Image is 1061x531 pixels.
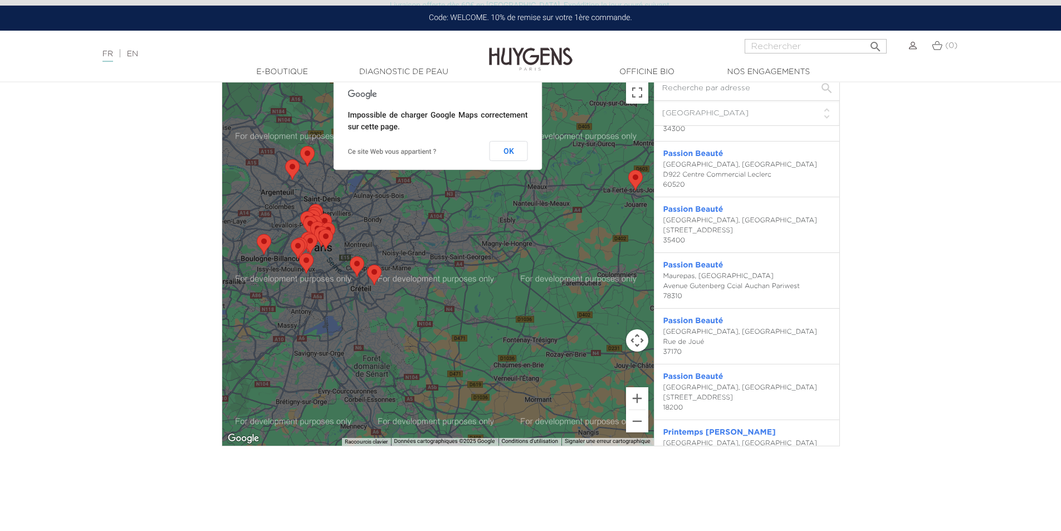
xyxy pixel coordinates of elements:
[866,36,886,51] button: 
[626,410,648,432] button: Zoom arrière
[303,233,317,254] div: Mademoiselle Bio
[502,439,558,445] a: Conditions d'utilisation (s'ouvre dans un nouvel onglet)
[626,329,648,352] button: Commandes de la caméra de la carte
[285,159,300,180] div: Passion Beauté
[314,226,329,247] div: Mademoiselle Bio
[227,66,338,78] a: E-Boutique
[945,42,957,50] span: (0)
[307,207,322,227] div: Mademoiselle Bio
[713,66,824,78] a: Nos engagements
[348,148,437,155] a: Ce site Web vous appartient ?
[663,150,723,158] a: Passion Beauté
[127,50,138,58] a: EN
[348,66,459,78] a: Diagnostic de peau
[663,271,830,301] div: Maurepas, [GEOGRAPHIC_DATA] Avenue Gutenberg Ccial Auchan Pariwest 78310
[490,141,528,161] button: OK
[367,265,382,285] div: Passion Beauté
[293,237,307,258] div: Mademoiselle Bio
[663,216,830,246] div: [GEOGRAPHIC_DATA], [GEOGRAPHIC_DATA] [STREET_ADDRESS] 35400
[308,215,322,236] div: Mademoiselle Bio
[626,387,648,410] button: Zoom avant
[299,253,314,274] div: Passion Beauté
[300,211,315,232] div: Mademoiselle Bio
[663,261,723,269] a: Passion Beauté
[626,81,648,104] button: Passer en plein écran
[628,170,643,191] div: Passion Beauté
[321,222,335,243] div: Mademoiselle Bio
[317,213,332,234] div: Mademoiselle Bio
[301,232,315,252] div: Mademoiselle Bio
[303,216,317,237] div: Printemps Haussmann
[291,238,305,259] div: Mademoiselle Bio
[663,439,830,469] div: [GEOGRAPHIC_DATA], [GEOGRAPHIC_DATA] [STREET_ADDRESS] 75009
[591,66,703,78] a: Officine Bio
[869,37,882,50] i: 
[319,229,333,250] div: Mademoiselle Bio
[663,160,830,190] div: [GEOGRAPHIC_DATA], [GEOGRAPHIC_DATA] D922 Centre Commercial Leclerc 60520
[306,210,320,230] div: Mademoiselle Bio
[102,50,113,62] a: FR
[654,76,839,101] input: Recherche par adresse
[257,234,271,255] div: Passion Beauté
[345,438,388,446] button: Raccourcis clavier
[348,111,528,131] span: Impossible de charger Google Maps correctement sur cette page.
[663,428,776,436] a: Printemps [PERSON_NAME]
[300,146,315,167] div: Passion Beauté
[489,30,573,72] img: Huygens
[663,383,830,413] div: [GEOGRAPHIC_DATA], [GEOGRAPHIC_DATA] [STREET_ADDRESS] 18200
[350,256,364,277] div: Passion Beauté
[663,206,723,213] a: Passion Beauté
[663,327,830,357] div: [GEOGRAPHIC_DATA], [GEOGRAPHIC_DATA] Rue de Joué 37170
[309,204,323,225] div: Mademoiselle Bio
[565,439,651,445] a: Signaler une erreur cartographique
[310,221,325,242] div: La French Beauty
[97,47,434,61] div: |
[225,431,262,446] img: Google
[663,373,723,381] a: Passion Beauté
[745,39,887,53] input: Rechercher
[663,317,723,325] a: Passion Beauté
[394,439,495,445] span: Données cartographiques ©2025 Google
[225,431,262,446] a: Ouvrir cette zone dans Google Maps (dans une nouvelle fenêtre)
